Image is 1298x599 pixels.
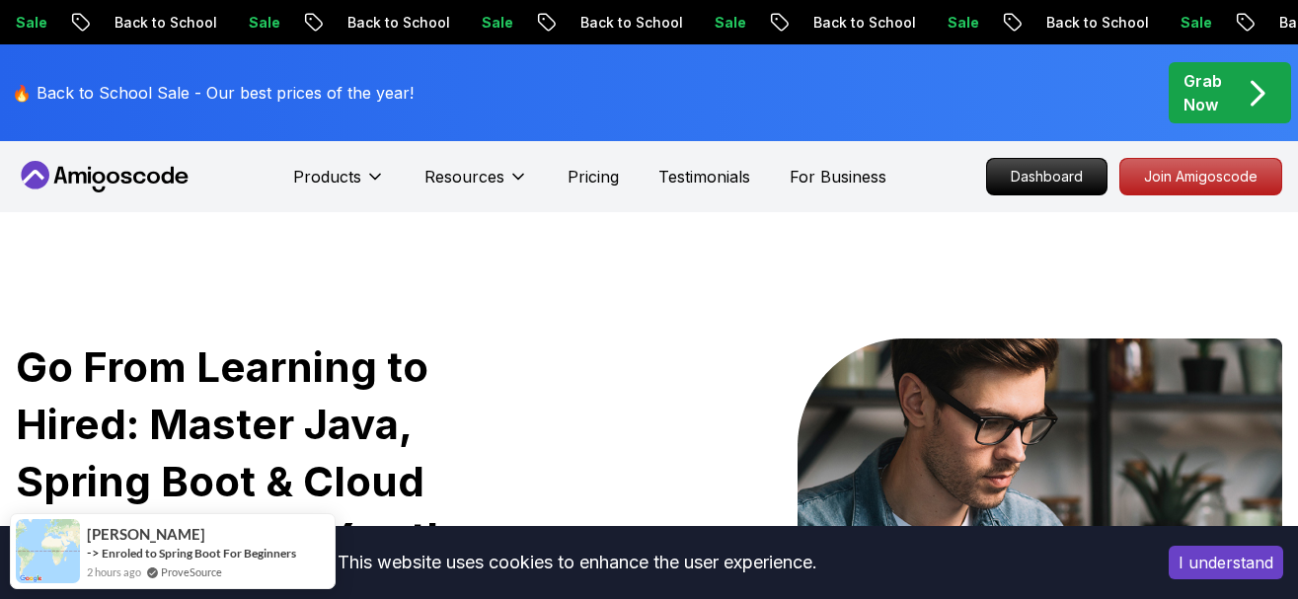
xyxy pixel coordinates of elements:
[87,545,100,561] span: ->
[321,13,455,33] p: Back to School
[1020,13,1154,33] p: Back to School
[987,159,1107,194] p: Dashboard
[790,165,886,188] a: For Business
[1154,13,1217,33] p: Sale
[1183,69,1222,116] p: Grab Now
[15,541,1139,584] div: This website uses cookies to enhance the user experience.
[424,165,528,204] button: Resources
[87,563,141,580] span: 2 hours ago
[87,526,205,543] span: [PERSON_NAME]
[161,563,222,580] a: ProveSource
[568,165,619,188] a: Pricing
[1169,546,1283,579] button: Accept cookies
[16,519,80,583] img: provesource social proof notification image
[455,13,518,33] p: Sale
[921,13,984,33] p: Sale
[688,13,751,33] p: Sale
[1120,159,1281,194] p: Join Amigoscode
[12,81,414,105] p: 🔥 Back to School Sale - Our best prices of the year!
[424,165,504,188] p: Resources
[554,13,688,33] p: Back to School
[1119,158,1282,195] a: Join Amigoscode
[658,165,750,188] a: Testimonials
[787,13,921,33] p: Back to School
[88,13,222,33] p: Back to School
[986,158,1107,195] a: Dashboard
[102,545,296,562] a: Enroled to Spring Boot For Beginners
[293,165,385,204] button: Products
[293,165,361,188] p: Products
[222,13,285,33] p: Sale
